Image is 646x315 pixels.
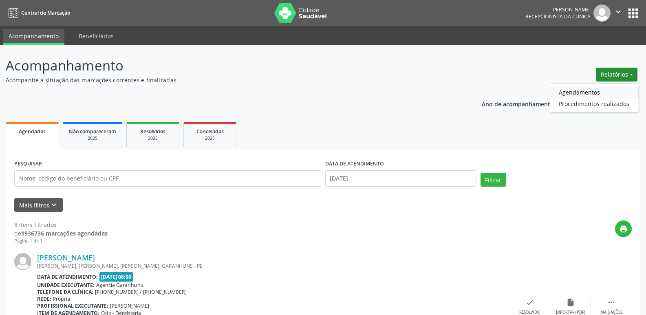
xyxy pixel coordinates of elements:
a: Agendamentos [550,86,638,98]
label: DATA DE ATENDIMENTO [325,158,384,170]
i: insert_drive_file [566,298,575,307]
a: [PERSON_NAME] [37,253,95,262]
a: Beneficiários [73,29,119,43]
span: Não compareceram [69,128,116,135]
div: 2025 [190,135,230,141]
b: Unidade executante: [37,282,95,289]
i:  [614,7,623,16]
div: 8 itens filtrados [14,220,108,229]
i: check [525,298,534,307]
button: Mais filtroskeyboard_arrow_down [14,198,63,212]
b: Telefone da clínica: [37,289,93,295]
div: [PERSON_NAME], [PERSON_NAME], [PERSON_NAME], GARANHUNS - PE [37,262,509,269]
button:  [611,4,626,22]
img: img [14,253,31,270]
span: Própria [53,295,70,302]
input: Selecione um intervalo [325,170,476,187]
div: de [14,229,108,238]
span: [DATE] 08:00 [99,272,134,282]
button: apps [626,6,640,20]
span: [PHONE_NUMBER] / [PHONE_NUMBER] [95,289,187,295]
span: Recepcionista da clínica [525,13,591,20]
span: [PERSON_NAME] [110,302,149,309]
p: Acompanhamento [6,55,450,76]
i: print [619,225,628,233]
div: 2025 [132,135,173,141]
input: Nome, código do beneficiário ou CPF [14,170,321,187]
img: img [593,4,611,22]
span: Agendados [19,128,46,135]
b: Profissional executante: [37,302,108,309]
label: PESQUISAR [14,158,42,170]
a: Acompanhamento [3,29,64,45]
b: Data de atendimento: [37,273,98,280]
span: Central de Marcação [21,9,70,16]
b: Rede: [37,295,51,302]
span: Agencia Garanhuns [96,282,143,289]
i:  [607,298,616,307]
ul: Relatórios [550,83,638,112]
button: Relatórios [596,68,637,82]
p: Ano de acompanhamento [482,99,554,109]
span: Cancelados [196,128,224,135]
span: Resolvidos [140,128,165,135]
strong: 1936736 marcações agendadas [21,229,108,237]
i: keyboard_arrow_down [49,200,58,209]
div: Página 1 de 1 [14,238,108,245]
p: Acompanhe a situação das marcações correntes e finalizadas [6,76,450,84]
button: print [615,220,632,237]
div: 2025 [69,135,116,141]
a: Procedimentos realizados [550,98,638,109]
a: Central de Marcação [6,6,70,20]
button: Filtrar [481,173,506,187]
div: [PERSON_NAME] [525,6,591,13]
